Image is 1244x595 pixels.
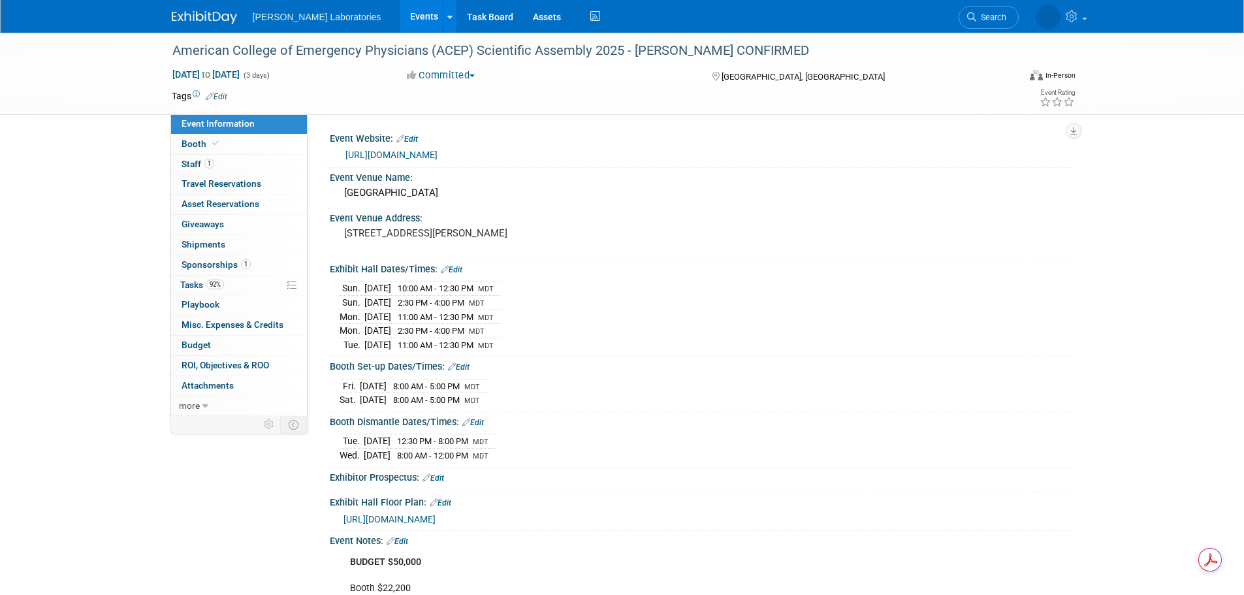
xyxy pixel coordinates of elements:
[478,285,494,293] span: MDT
[171,215,307,234] a: Giveaways
[171,276,307,295] a: Tasks92%
[182,340,211,350] span: Budget
[330,168,1073,184] div: Event Venue Name:
[330,468,1073,485] div: Exhibitor Prospectus:
[182,199,259,209] span: Asset Reservations
[1045,71,1076,80] div: In-Person
[182,118,255,129] span: Event Information
[172,11,237,24] img: ExhibitDay
[340,324,364,338] td: Mon.
[387,537,408,546] a: Edit
[469,327,485,336] span: MDT
[464,396,480,405] span: MDT
[441,265,462,274] a: Edit
[171,336,307,355] a: Budget
[364,449,391,462] td: [DATE]
[402,69,480,82] button: Committed
[330,208,1073,225] div: Event Venue Address:
[200,69,212,80] span: to
[340,379,360,393] td: Fri.
[171,135,307,154] a: Booth
[345,150,438,160] a: [URL][DOMAIN_NAME]
[448,362,470,372] a: Edit
[182,219,224,229] span: Giveaways
[172,89,227,103] td: Tags
[171,396,307,416] a: more
[241,259,251,269] span: 1
[330,259,1073,276] div: Exhibit Hall Dates/Times:
[1030,70,1043,80] img: Format-Inperson.png
[364,324,391,338] td: [DATE]
[212,140,219,147] i: Booth reservation complete
[393,381,460,391] span: 8:00 AM - 5:00 PM
[206,280,224,289] span: 92%
[462,418,484,427] a: Edit
[340,296,364,310] td: Sun.
[364,434,391,449] td: [DATE]
[430,498,451,507] a: Edit
[340,183,1063,203] div: [GEOGRAPHIC_DATA]
[242,71,270,80] span: (3 days)
[171,315,307,335] a: Misc. Expenses & Credits
[398,312,473,322] span: 11:00 AM - 12:30 PM
[350,556,421,568] b: BUDGET $50,000
[364,310,391,324] td: [DATE]
[330,412,1073,429] div: Booth Dismantle Dates/Times:
[171,235,307,255] a: Shipments
[478,314,494,322] span: MDT
[171,356,307,376] a: ROI, Objectives & ROO
[258,416,281,433] td: Personalize Event Tab Strip
[182,178,261,189] span: Travel Reservations
[398,298,464,308] span: 2:30 PM - 4:00 PM
[253,12,381,22] span: [PERSON_NAME] Laboratories
[340,281,364,296] td: Sun.
[398,283,473,293] span: 10:00 AM - 12:30 PM
[330,357,1073,374] div: Booth Set-up Dates/Times:
[182,138,221,149] span: Booth
[182,299,219,310] span: Playbook
[340,434,364,449] td: Tue.
[182,380,234,391] span: Attachments
[182,239,225,249] span: Shipments
[182,159,214,169] span: Staff
[171,376,307,396] a: Attachments
[396,135,418,144] a: Edit
[398,326,464,336] span: 2:30 PM - 4:00 PM
[469,299,485,308] span: MDT
[206,92,227,101] a: Edit
[1036,5,1061,29] img: Tisha Davis
[360,393,387,407] td: [DATE]
[959,6,1019,29] a: Search
[360,379,387,393] td: [DATE]
[340,338,364,351] td: Tue.
[393,395,460,405] span: 8:00 AM - 5:00 PM
[330,531,1073,548] div: Event Notes:
[473,452,488,460] span: MDT
[168,39,999,63] div: American College of Emergency Physicians (ACEP) Scientific Assembly 2025 - [PERSON_NAME] CONFIRMED
[364,296,391,310] td: [DATE]
[478,342,494,350] span: MDT
[464,383,480,391] span: MDT
[340,393,360,407] td: Sat.
[364,338,391,351] td: [DATE]
[171,155,307,174] a: Staff1
[343,514,436,524] a: [URL][DOMAIN_NAME]
[1040,89,1075,96] div: Event Rating
[722,72,885,82] span: [GEOGRAPHIC_DATA], [GEOGRAPHIC_DATA]
[364,281,391,296] td: [DATE]
[330,129,1073,146] div: Event Website:
[397,451,468,460] span: 8:00 AM - 12:00 PM
[172,69,240,80] span: [DATE] [DATE]
[171,174,307,194] a: Travel Reservations
[942,68,1076,88] div: Event Format
[976,12,1006,22] span: Search
[340,449,364,462] td: Wed.
[171,255,307,275] a: Sponsorships1
[280,416,307,433] td: Toggle Event Tabs
[473,438,488,446] span: MDT
[182,319,283,330] span: Misc. Expenses & Credits
[171,114,307,134] a: Event Information
[171,295,307,315] a: Playbook
[344,227,625,239] pre: [STREET_ADDRESS][PERSON_NAME]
